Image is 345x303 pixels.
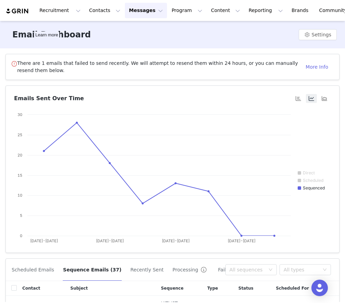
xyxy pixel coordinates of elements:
[299,29,337,40] button: Settings
[17,60,300,74] span: There are 1 emails that failed to send recently. We will attempt to resend them within 24 hours, ...
[130,264,164,275] button: Recently Sent
[12,28,91,41] h3: Email Dashboard
[172,264,210,275] button: Processing
[245,3,287,18] button: Reporting
[63,264,122,275] button: Sequence Emails (37)
[207,285,218,291] span: Type
[238,285,253,291] span: Status
[96,238,124,243] text: [DATE]-[DATE]
[276,285,309,291] span: Scheduled For
[303,170,315,175] text: Direct
[228,238,255,243] text: [DATE]-[DATE]
[300,61,334,72] button: More Info
[323,268,327,272] i: icon: down
[269,268,273,272] i: icon: down
[125,3,167,18] button: Messages
[311,280,328,296] div: Open Intercom Messenger
[229,266,265,273] div: All sequences
[85,3,124,18] button: Contacts
[17,173,22,178] text: 15
[14,94,84,103] h3: Emails Sent Over Time
[20,233,22,238] text: 0
[161,285,183,291] span: Sequence
[11,264,55,275] button: Scheduled Emails
[17,193,22,198] text: 10
[207,3,244,18] button: Content
[218,264,272,275] button: Failed to Send (1)
[303,178,323,183] text: Scheduled
[17,132,22,137] text: 25
[303,185,325,190] text: Sequenced
[162,238,190,243] text: [DATE]-[DATE]
[284,266,319,273] div: All types
[34,32,59,38] div: Tooltip anchor
[17,112,22,117] text: 30
[70,285,88,291] span: Subject
[30,238,58,243] text: [DATE]-[DATE]
[167,3,206,18] button: Program
[35,3,85,18] button: Recruitment
[22,285,40,291] span: Contact
[287,3,314,18] a: Brands
[20,213,22,218] text: 5
[17,153,22,158] text: 20
[5,8,29,14] img: grin logo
